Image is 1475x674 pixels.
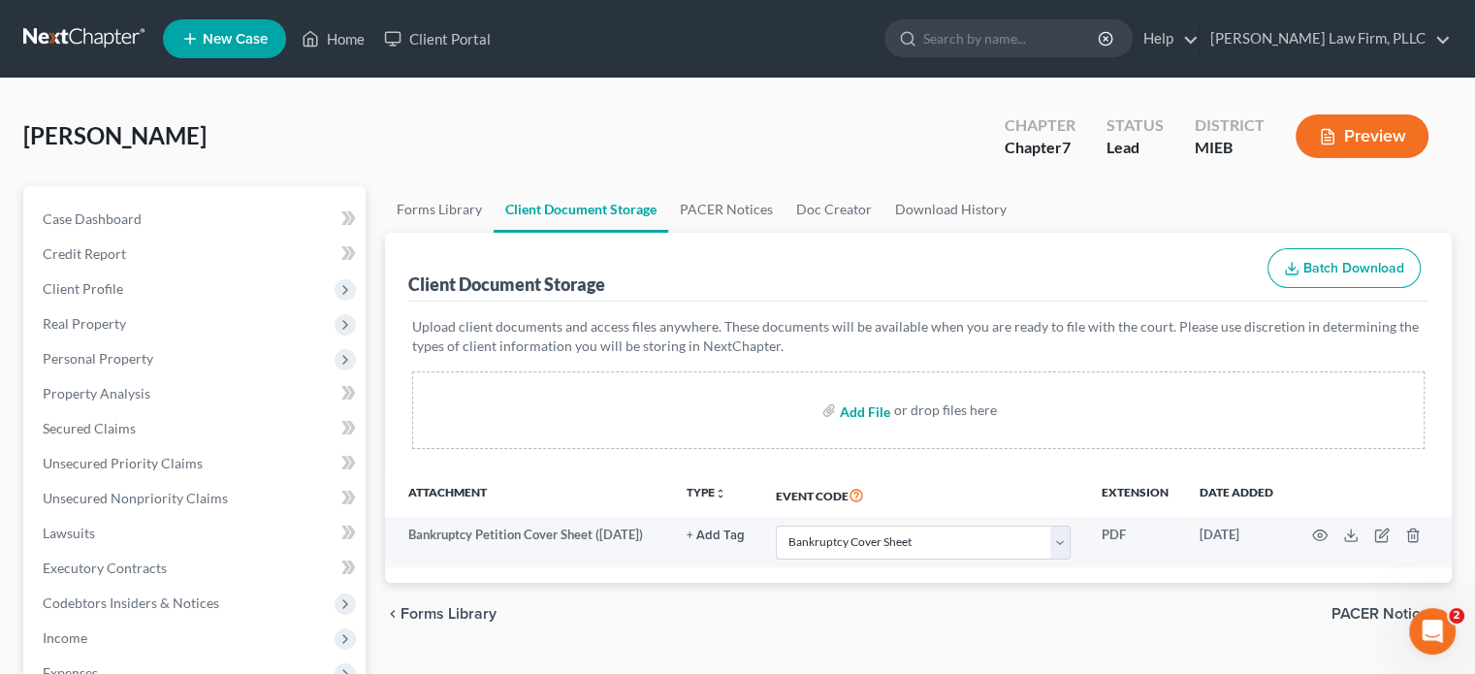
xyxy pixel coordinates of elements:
button: Batch Download [1267,248,1421,289]
span: Secured Claims [43,420,136,436]
button: PACER Notices chevron_right [1331,606,1452,622]
a: Unsecured Nonpriority Claims [27,481,366,516]
div: Chapter [1005,114,1075,137]
i: chevron_left [385,606,401,622]
span: Forms Library [401,606,497,622]
span: New Case [203,32,268,47]
a: Lawsuits [27,516,366,551]
p: Upload client documents and access files anywhere. These documents will be available when you are... [412,317,1425,356]
div: MIEB [1195,137,1265,159]
div: Lead [1106,137,1164,159]
span: PACER Notices [1331,606,1436,622]
th: Attachment [385,472,671,517]
button: + Add Tag [687,530,745,542]
a: Client Portal [374,21,500,56]
input: Search by name... [923,20,1101,56]
span: Unsecured Nonpriority Claims [43,490,228,506]
div: District [1195,114,1265,137]
span: Case Dashboard [43,210,142,227]
iframe: Intercom live chat [1409,608,1456,655]
span: Real Property [43,315,126,332]
span: Client Profile [43,280,123,297]
a: Download History [883,186,1018,233]
span: Credit Report [43,245,126,262]
a: Doc Creator [785,186,883,233]
span: [PERSON_NAME] [23,121,207,149]
span: Executory Contracts [43,560,167,576]
div: Client Document Storage [408,273,605,296]
th: Extension [1086,472,1184,517]
button: chevron_left Forms Library [385,606,497,622]
span: Batch Download [1303,260,1404,276]
td: Bankruptcy Petition Cover Sheet ([DATE]) [385,517,671,567]
a: Help [1134,21,1199,56]
button: TYPEunfold_more [687,487,726,499]
td: [DATE] [1184,517,1289,567]
span: Codebtors Insiders & Notices [43,594,219,611]
a: Credit Report [27,237,366,272]
a: PACER Notices [668,186,785,233]
i: unfold_more [715,488,726,499]
a: Case Dashboard [27,202,366,237]
th: Date added [1184,472,1289,517]
a: Property Analysis [27,376,366,411]
a: Secured Claims [27,411,366,446]
a: Forms Library [385,186,494,233]
span: Personal Property [43,350,153,367]
a: [PERSON_NAME] Law Firm, PLLC [1201,21,1451,56]
div: Chapter [1005,137,1075,159]
a: + Add Tag [687,526,745,544]
span: Lawsuits [43,525,95,541]
span: Property Analysis [43,385,150,401]
div: Status [1106,114,1164,137]
a: Client Document Storage [494,186,668,233]
a: Home [292,21,374,56]
th: Event Code [760,472,1086,517]
span: Unsecured Priority Claims [43,455,203,471]
i: chevron_right [1436,606,1452,622]
span: 7 [1062,138,1071,156]
a: Executory Contracts [27,551,366,586]
td: PDF [1086,517,1184,567]
span: Income [43,629,87,646]
a: Unsecured Priority Claims [27,446,366,481]
div: or drop files here [894,401,997,420]
button: Preview [1296,114,1428,158]
span: 2 [1449,608,1464,624]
